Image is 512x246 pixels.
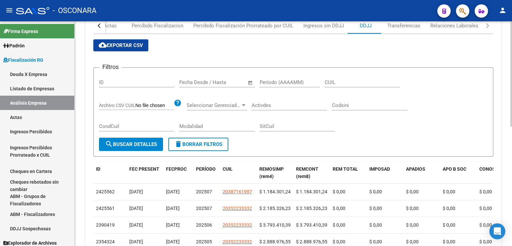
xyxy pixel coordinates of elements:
datatable-header-cell: FECPROC [163,162,193,184]
span: $ 0,00 [369,189,382,194]
span: 202506 [196,222,212,228]
span: 202505 [196,239,212,244]
span: $ 0,00 [443,222,455,228]
span: $ 1.184.301,24 [259,189,291,194]
span: 20352233332 [223,239,252,244]
span: $ 0,00 [479,206,492,211]
span: $ 2.185.326,23 [259,206,291,211]
span: $ 0,00 [406,206,419,211]
button: Exportar CSV [93,39,148,51]
span: $ 0,00 [406,189,419,194]
span: 202507 [196,189,212,194]
span: [DATE] [166,189,180,194]
div: Percibido Fiscalización Prorrateado por CUIL [193,22,293,29]
span: 2425561 [96,206,115,211]
span: [DATE] [129,206,143,211]
span: 2425562 [96,189,115,194]
span: $ 0,00 [443,189,455,194]
datatable-header-cell: REMOSIMP (rem4) [257,162,293,184]
span: 20387161997 [223,189,252,194]
span: REMCONT (rem8) [296,166,318,179]
span: [DATE] [129,222,143,228]
button: Buscar Detalles [99,138,163,151]
span: 202507 [196,206,212,211]
span: $ 0,00 [406,239,419,244]
span: $ 0,00 [406,222,419,228]
span: IMPOSAD [369,166,390,172]
span: 20352233332 [223,206,252,211]
button: Borrar Filtros [168,138,228,151]
span: $ 0,00 [443,239,455,244]
span: 2390419 [96,222,115,228]
span: $ 0,00 [333,222,345,228]
input: Archivo CSV CUIL [135,103,174,109]
datatable-header-cell: IMPOSAD [367,162,403,184]
span: - OSCONARA [53,3,96,18]
span: $ 2.888.976,55 [296,239,327,244]
datatable-header-cell: ID [93,162,127,184]
datatable-header-cell: CUIL [220,162,257,184]
span: CUIL [223,166,233,172]
div: DDJJ [360,22,372,29]
span: $ 0,00 [333,239,345,244]
datatable-header-cell: FEC PRESENT [127,162,163,184]
span: Seleccionar Gerenciador [187,102,241,108]
span: CONOS [479,166,495,172]
span: APO B SOC [443,166,466,172]
div: Percibido Fiscalizacion [132,22,183,29]
datatable-header-cell: APO B SOC [440,162,477,184]
span: [DATE] [166,206,180,211]
span: Archivo CSV CUIL [99,103,135,108]
span: FEC PRESENT [129,166,159,172]
mat-icon: delete [174,140,182,148]
span: $ 1.184.301,24 [296,189,327,194]
datatable-header-cell: APADIOS [403,162,440,184]
span: FECPROC [166,166,187,172]
span: Padrón [3,42,25,49]
span: Fiscalización RG [3,56,43,64]
input: End date [207,79,239,85]
span: $ 0,00 [479,239,492,244]
div: Relaciones Laborales [430,22,478,29]
span: $ 3.793.410,39 [259,222,291,228]
span: $ 0,00 [369,222,382,228]
mat-icon: menu [5,6,13,14]
div: Actas [104,22,117,29]
span: [DATE] [129,189,143,194]
span: Exportar CSV [99,42,143,48]
span: $ 2.185.326,23 [296,206,327,211]
span: ID [96,166,100,172]
mat-icon: search [105,140,113,148]
mat-icon: cloud_download [99,41,107,49]
span: $ 2.888.976,55 [259,239,291,244]
span: PERÍODO [196,166,216,172]
span: $ 0,00 [333,206,345,211]
button: Open calendar [247,79,254,87]
datatable-header-cell: REM TOTAL [330,162,367,184]
mat-icon: person [499,6,507,14]
span: Firma Express [3,28,38,35]
mat-icon: help [174,99,182,107]
span: $ 0,00 [369,239,382,244]
datatable-header-cell: PERÍODO [193,162,220,184]
span: REM TOTAL [333,166,358,172]
span: [DATE] [129,239,143,244]
datatable-header-cell: REMCONT (rem8) [293,162,330,184]
span: 20352233332 [223,222,252,228]
span: [DATE] [166,239,180,244]
span: 2354324 [96,239,115,244]
span: $ 0,00 [479,222,492,228]
input: Start date [179,79,201,85]
span: $ 0,00 [479,189,492,194]
span: [DATE] [166,222,180,228]
span: REMOSIMP (rem4) [259,166,284,179]
span: $ 0,00 [333,189,345,194]
div: Open Intercom Messenger [489,223,505,239]
h3: Filtros [99,62,122,72]
span: $ 3.793.410,39 [296,222,327,228]
div: Ingresos sin DDJJ [303,22,344,29]
span: $ 0,00 [369,206,382,211]
span: Borrar Filtros [174,141,222,147]
span: Buscar Detalles [105,141,157,147]
div: Transferencias [387,22,420,29]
